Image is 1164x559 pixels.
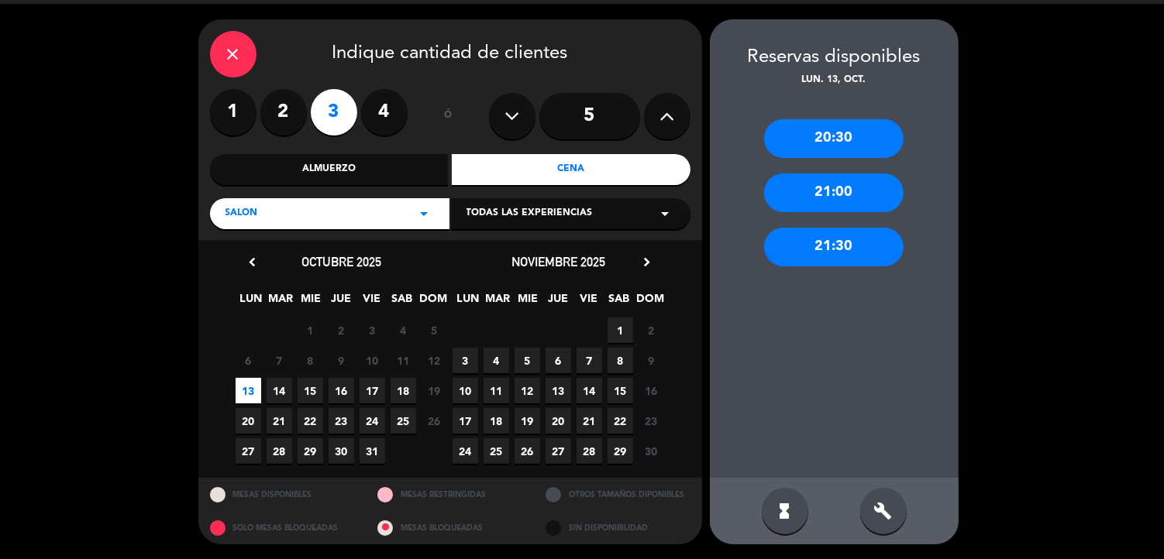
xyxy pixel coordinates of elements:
[226,206,258,221] span: SALON
[453,348,478,373] span: 3
[329,408,354,434] span: 23
[260,89,307,135] label: 2
[422,317,447,343] span: 5
[776,502,794,520] i: hourglass_full
[515,290,541,315] span: MIE
[359,290,384,315] span: VIE
[484,348,509,373] span: 4
[236,378,261,403] span: 13
[710,43,959,73] div: Reservas disponibles
[455,290,480,315] span: LUN
[298,438,323,464] span: 29
[245,254,261,270] i: chevron_left
[210,31,690,77] div: Indique cantidad de clientes
[608,317,633,343] span: 1
[298,408,323,434] span: 22
[764,228,904,266] div: 21:30
[360,348,385,373] span: 10
[639,378,664,403] span: 16
[391,408,416,434] span: 25
[608,438,633,464] span: 29
[267,438,292,464] span: 28
[639,408,664,434] span: 23
[329,348,354,373] span: 9
[484,438,509,464] span: 25
[298,290,324,315] span: MIE
[577,408,602,434] span: 21
[546,408,571,434] span: 20
[298,317,323,343] span: 1
[608,378,633,403] span: 15
[546,348,571,373] span: 6
[577,378,602,403] span: 14
[360,438,385,464] span: 31
[546,438,571,464] span: 27
[546,290,571,315] span: JUE
[236,348,261,373] span: 6
[267,348,292,373] span: 7
[236,438,261,464] span: 27
[452,154,690,185] div: Cena
[267,378,292,403] span: 14
[389,290,415,315] span: SAB
[577,348,602,373] span: 7
[515,438,540,464] span: 26
[511,254,605,269] span: noviembre 2025
[391,317,416,343] span: 4
[361,89,408,135] label: 4
[515,348,540,373] span: 5
[360,317,385,343] span: 3
[224,45,243,63] i: close
[656,204,675,223] i: arrow_drop_down
[298,348,323,373] span: 8
[236,408,261,434] span: 20
[485,290,511,315] span: MAR
[329,438,354,464] span: 30
[366,511,534,544] div: MESAS BLOQUEADAS
[422,408,447,434] span: 26
[360,408,385,434] span: 24
[422,348,447,373] span: 12
[639,317,664,343] span: 2
[484,408,509,434] span: 18
[329,378,354,403] span: 16
[576,290,601,315] span: VIE
[764,173,904,212] div: 21:00
[311,89,357,135] label: 3
[453,378,478,403] span: 10
[546,378,571,403] span: 13
[534,511,702,544] div: SIN DISPONIBILIDAD
[422,378,447,403] span: 19
[238,290,263,315] span: LUN
[764,119,904,158] div: 20:30
[515,378,540,403] span: 12
[453,438,478,464] span: 24
[415,204,434,223] i: arrow_drop_down
[298,378,323,403] span: 15
[636,290,662,315] span: DOM
[515,408,540,434] span: 19
[419,290,445,315] span: DOM
[366,478,534,511] div: MESAS RESTRINGIDAS
[329,290,354,315] span: JUE
[874,502,893,520] i: build
[210,154,449,185] div: Almuerzo
[534,478,702,511] div: OTROS TAMAÑOS DIPONIBLES
[198,511,367,544] div: SOLO MESAS BLOQUEADAS
[360,378,385,403] span: 17
[577,438,602,464] span: 28
[329,317,354,343] span: 2
[639,254,656,270] i: chevron_right
[608,348,633,373] span: 8
[710,73,959,88] div: lun. 13, oct.
[198,478,367,511] div: MESAS DISPONIBLES
[423,89,474,143] div: ó
[301,254,381,269] span: octubre 2025
[268,290,294,315] span: MAR
[391,378,416,403] span: 18
[639,348,664,373] span: 9
[210,89,257,135] label: 1
[484,378,509,403] span: 11
[267,408,292,434] span: 21
[391,348,416,373] span: 11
